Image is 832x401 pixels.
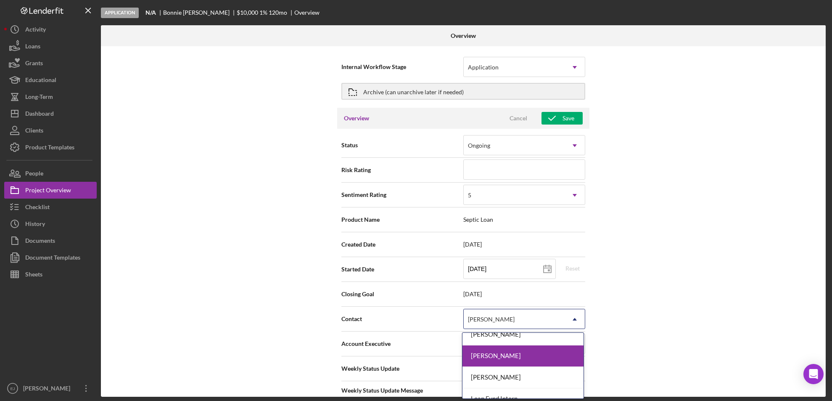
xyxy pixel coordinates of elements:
button: Long-Term [4,88,97,105]
button: Save [541,112,583,125]
h3: Overview [344,114,369,122]
b: Overview [451,32,476,39]
span: Started Date [341,265,463,274]
div: Bonnie [PERSON_NAME] [163,9,237,16]
span: Contact [341,315,463,323]
text: EJ [10,386,15,391]
div: 5 [468,192,471,199]
button: EJ[PERSON_NAME] [4,380,97,397]
div: Sheets [25,266,42,285]
button: Activity [4,21,97,38]
div: Loans [25,38,40,57]
div: Long-Term [25,88,53,107]
button: Clients [4,122,97,139]
span: [DATE] [463,241,585,248]
div: [PERSON_NAME] [462,324,584,345]
div: [PERSON_NAME] [462,367,584,388]
button: Product Templates [4,139,97,156]
button: Cancel [497,112,539,125]
span: [DATE] [463,291,585,297]
button: Grants [4,55,97,72]
button: Dashboard [4,105,97,122]
b: N/A [145,9,156,16]
span: Risk Rating [341,166,463,174]
div: Open Intercom Messenger [803,364,824,384]
span: Created Date [341,240,463,249]
div: 120 mo [269,9,287,16]
button: Sheets [4,266,97,283]
div: Reset [565,262,580,275]
div: [PERSON_NAME] [468,316,515,323]
div: Dashboard [25,105,54,124]
button: Documents [4,232,97,249]
div: [PERSON_NAME] [462,345,584,367]
div: Documents [25,232,55,251]
button: People [4,165,97,182]
span: Product Name [341,215,463,224]
button: Educational [4,72,97,88]
button: Archive (can unarchive later if needed) [341,83,585,100]
div: Grants [25,55,43,74]
div: People [25,165,43,184]
button: Document Templates [4,249,97,266]
button: Checklist [4,199,97,215]
button: Project Overview [4,182,97,199]
div: Checklist [25,199,50,218]
button: Reset [560,262,585,275]
div: Activity [25,21,46,40]
div: Cancel [510,112,527,125]
span: Weekly Status Update [341,364,463,373]
div: 1 % [259,9,267,16]
div: Document Templates [25,249,80,268]
button: History [4,215,97,232]
div: Save [563,112,574,125]
div: Application [468,64,499,71]
div: Application [101,8,139,18]
span: Septic Loan [463,216,585,223]
div: Ongoing [468,142,490,149]
div: Product Templates [25,139,74,158]
div: Overview [294,9,320,16]
div: Clients [25,122,43,141]
span: Sentiment Rating [341,191,463,199]
span: Weekly Status Update Message [341,386,585,395]
span: Closing Goal [341,290,463,298]
div: [PERSON_NAME] [21,380,76,399]
div: Educational [25,72,56,90]
span: Internal Workflow Stage [341,63,463,71]
div: Project Overview [25,182,71,201]
span: Status [341,141,463,149]
span: Account Executive [341,340,463,348]
div: History [25,215,45,234]
span: $10,000 [237,9,258,16]
button: Loans [4,38,97,55]
div: Archive (can unarchive later if needed) [363,84,464,99]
